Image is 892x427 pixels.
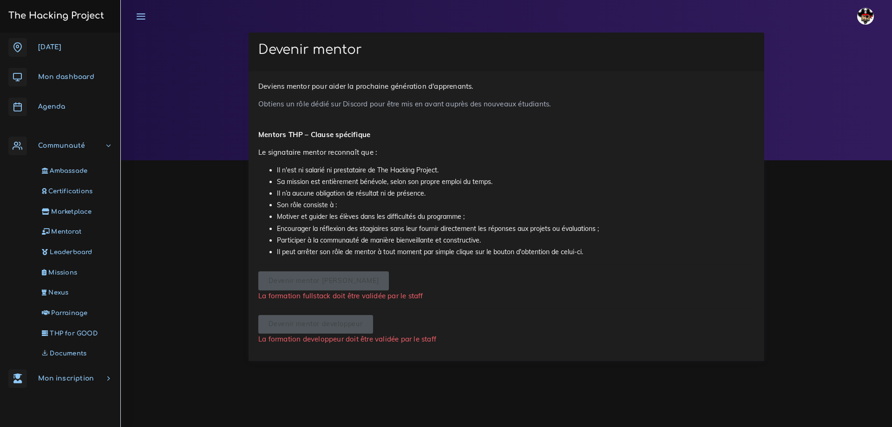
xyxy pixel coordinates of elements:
[38,142,85,149] span: Communauté
[38,73,94,80] span: Mon dashboard
[277,223,754,235] li: Encourager la réflexion des stagiaires sans leur fournir directement les réponses aux projets ou ...
[258,42,754,58] h1: Devenir mentor
[277,199,754,211] li: Son rôle consiste à :
[258,271,389,290] button: Devenir mentor [PERSON_NAME]
[277,246,754,258] li: Il peut arrêter son rôle de mentor à tout moment par simple clique sur le bouton d'obtention de c...
[38,375,94,382] span: Mon inscription
[258,147,754,158] p: Le signataire mentor reconnaît que :
[38,44,61,51] span: [DATE]
[277,176,754,188] li: Sa mission est entièrement bénévole, selon son propre emploi du temps.
[258,81,754,92] p: Deviens mentor pour aider la prochaine génération d'apprenants.
[258,315,373,334] button: Devenir mentor developpeur
[38,103,65,110] span: Agenda
[258,334,754,345] p: La formation developpeur doit être validée par le staff
[258,130,370,139] strong: Mentors THP – Clause spécifique
[857,8,874,25] img: avatar
[50,249,92,256] span: translation missing: fr.dashboard.community.tabs.leaderboard
[258,99,754,110] p: Obtiens un rôle dédié sur Discord pour être mis en avant auprès des nouveaux étudiants.
[51,208,92,215] span: Marketplace
[277,235,754,246] li: Participer à la communauté de manière bienveillante et constructive.
[6,11,104,21] h3: The Hacking Project
[50,167,87,174] span: Ambassade
[51,309,87,316] span: Parrainage
[48,269,77,276] span: Missions
[50,350,86,357] span: Documents
[50,330,97,337] span: THP for GOOD
[48,188,92,195] span: Certifications
[258,290,754,302] p: La formation fullstack doit être validée par le staff
[277,164,754,176] li: Il n'est ni salarié ni prestataire de The Hacking Project.
[48,289,68,296] span: Nexus
[277,211,754,223] li: Motiver et guider les élèves dans les difficultés du programme ;
[51,228,81,235] span: Mentorat
[277,188,754,199] li: Il n’a aucune obligation de résultat ni de présence.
